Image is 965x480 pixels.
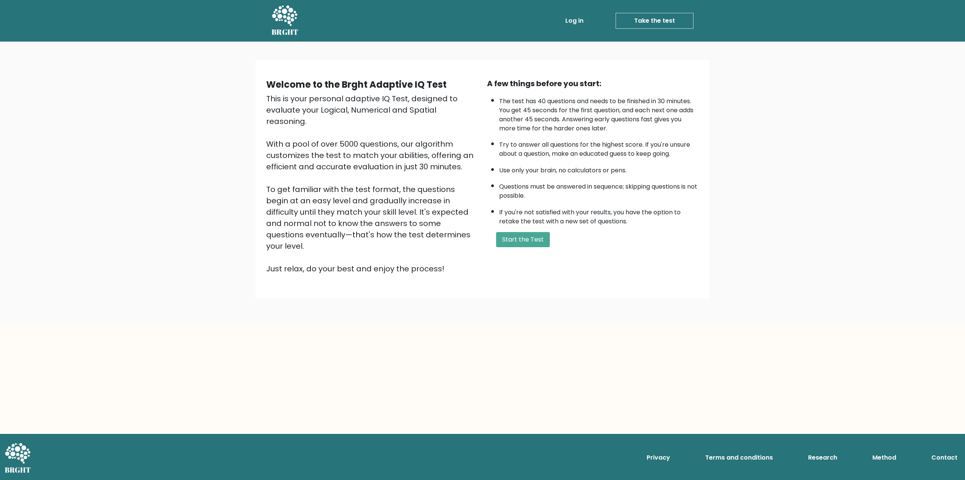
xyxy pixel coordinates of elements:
li: Use only your brain, no calculators or pens. [499,162,699,175]
h5: BRGHT [272,28,299,37]
a: Research [805,450,840,465]
a: Terms and conditions [702,450,776,465]
a: Method [869,450,899,465]
a: Log in [562,13,586,28]
a: BRGHT [272,3,299,39]
button: Start the Test [496,232,550,247]
li: If you're not satisfied with your results, you have the option to retake the test with a new set ... [499,204,699,226]
b: Welcome to the Brght Adaptive IQ Test [266,78,447,91]
li: The test has 40 questions and needs to be finished in 30 minutes. You get 45 seconds for the firs... [499,93,699,133]
div: A few things before you start: [487,78,699,89]
li: Questions must be answered in sequence; skipping questions is not possible. [499,178,699,200]
li: Try to answer all questions for the highest score. If you're unsure about a question, make an edu... [499,136,699,158]
a: Take the test [616,13,693,29]
a: Privacy [644,450,673,465]
a: Contact [928,450,960,465]
div: This is your personal adaptive IQ Test, designed to evaluate your Logical, Numerical and Spatial ... [266,93,478,274]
